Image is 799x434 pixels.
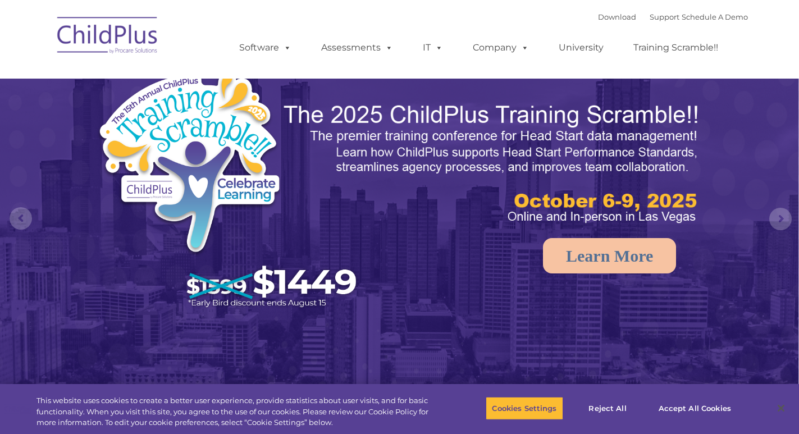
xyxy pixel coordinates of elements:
a: Learn More [543,238,676,273]
button: Reject All [573,396,643,420]
span: Last name [156,74,190,83]
a: Training Scramble!! [622,36,729,59]
a: IT [412,36,454,59]
button: Close [769,396,793,421]
button: Cookies Settings [486,396,563,420]
a: Assessments [310,36,404,59]
button: Accept All Cookies [652,396,737,420]
a: Schedule A Demo [682,12,748,21]
font: | [598,12,748,21]
img: ChildPlus by Procare Solutions [52,9,164,65]
div: This website uses cookies to create a better user experience, provide statistics about user visit... [36,395,440,428]
a: University [547,36,615,59]
a: Software [228,36,303,59]
a: Support [650,12,679,21]
a: Download [598,12,636,21]
a: Company [462,36,540,59]
span: Phone number [156,120,204,129]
